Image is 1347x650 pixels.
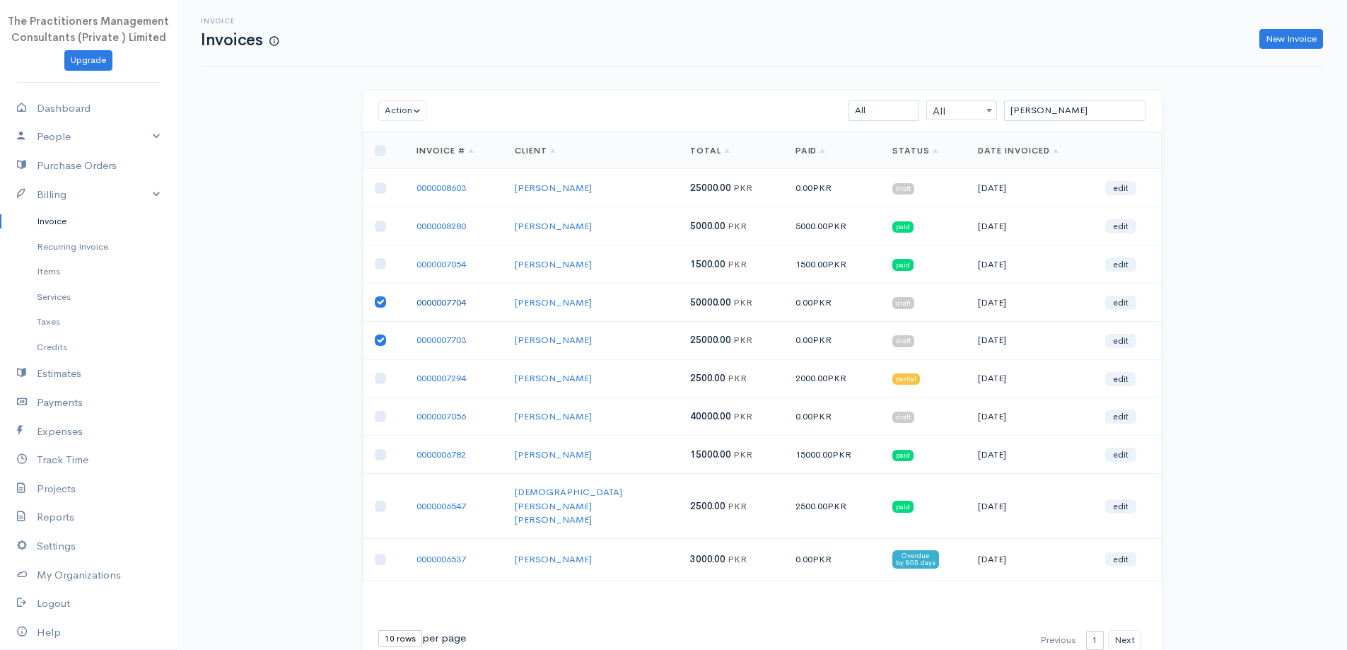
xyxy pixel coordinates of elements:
span: PKR [827,372,846,384]
span: All [927,101,996,121]
a: 0000006782 [416,448,466,460]
span: paid [892,221,914,233]
a: 0000006547 [416,500,466,512]
span: PKR [728,500,747,512]
h6: Invoice [201,17,279,25]
a: edit [1105,410,1136,424]
td: [DATE] [967,538,1094,580]
td: 2000.00 [784,359,881,397]
span: draft [892,297,914,308]
td: [DATE] [967,245,1094,284]
td: 0.00 [784,397,881,436]
a: edit [1105,181,1136,195]
span: PKR [832,448,851,460]
span: PKR [733,182,752,194]
td: 0.00 [784,169,881,207]
a: Client [515,145,556,156]
a: [PERSON_NAME] [515,410,592,422]
span: PKR [733,334,752,346]
a: [PERSON_NAME] [515,553,592,565]
a: Paid [795,145,826,156]
a: Invoice # [416,145,474,156]
span: PKR [812,334,832,346]
button: Action [378,100,427,121]
a: edit [1105,448,1136,462]
h1: Invoices [201,31,279,49]
a: 0000007056 [416,410,466,422]
span: PKR [728,220,747,232]
a: 0000008603 [416,182,466,194]
td: 1500.00 [784,245,881,284]
span: draft [892,335,914,347]
a: 0000007704 [416,296,466,308]
span: 2500.00 [690,500,725,512]
a: edit [1105,499,1136,513]
span: 2500.00 [690,372,725,384]
td: [DATE] [967,283,1094,321]
a: [PERSON_NAME] [515,182,592,194]
span: PKR [812,410,832,422]
td: [DATE] [967,169,1094,207]
a: Total [690,145,730,156]
span: PKR [812,182,832,194]
span: draft [892,412,914,423]
td: [DATE] [967,474,1094,539]
span: paid [892,501,914,512]
a: [PERSON_NAME] [515,334,592,346]
span: PKR [812,553,832,565]
a: 0000007294 [416,372,466,384]
a: edit [1105,296,1136,310]
a: edit [1105,219,1136,233]
a: [PERSON_NAME] [515,296,592,308]
div: per page [378,630,466,647]
span: 25000.00 [690,182,731,194]
span: The Practitioners Management Consultants (Private ) Limited [8,14,169,44]
a: Date Invoiced [978,145,1058,156]
td: [DATE] [967,321,1094,359]
a: edit [1105,334,1136,348]
span: 15000.00 [690,448,731,460]
span: PKR [733,410,752,422]
span: PKR [827,258,846,270]
span: 3000.00 [690,553,725,565]
a: [PERSON_NAME] [515,258,592,270]
a: Upgrade [64,50,112,71]
span: PKR [728,553,747,565]
span: paid [892,259,914,270]
a: edit [1105,552,1136,567]
span: 40000.00 [690,410,731,422]
span: PKR [827,500,846,512]
span: paid [892,450,914,461]
a: 0000007703 [416,334,466,346]
td: [DATE] [967,397,1094,436]
span: Overdue by 805 days [892,550,939,569]
a: [DEMOGRAPHIC_DATA][PERSON_NAME] [PERSON_NAME] [515,486,622,526]
span: 50000.00 [690,296,731,308]
a: 0000006537 [416,553,466,565]
td: [DATE] [967,359,1094,397]
span: PKR [733,448,752,460]
span: How to create your first Invoice? [269,35,279,47]
span: 25000.00 [690,334,731,346]
td: 0.00 [784,538,881,580]
td: [DATE] [967,207,1094,245]
a: [PERSON_NAME] [515,220,592,232]
a: [PERSON_NAME] [515,372,592,384]
td: 0.00 [784,321,881,359]
td: [DATE] [967,436,1094,474]
span: draft [892,183,914,195]
a: Status [892,145,938,156]
span: partial [892,373,920,385]
a: edit [1105,372,1136,386]
span: 1500.00 [690,258,725,270]
input: Search [1004,100,1145,121]
a: 0000007054 [416,258,466,270]
a: edit [1105,257,1136,272]
span: PKR [827,220,846,232]
a: 0000008280 [416,220,466,232]
span: PKR [733,296,752,308]
td: 5000.00 [784,207,881,245]
td: 0.00 [784,283,881,321]
td: 2500.00 [784,474,881,539]
a: [PERSON_NAME] [515,448,592,460]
